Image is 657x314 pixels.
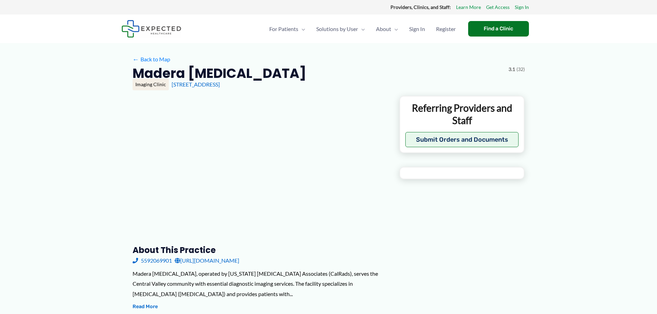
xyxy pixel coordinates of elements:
[133,56,139,62] span: ←
[515,3,529,12] a: Sign In
[316,17,358,41] span: Solutions by User
[133,79,169,90] div: Imaging Clinic
[404,17,431,41] a: Sign In
[172,81,220,88] a: [STREET_ADDRESS]
[175,255,239,266] a: [URL][DOMAIN_NAME]
[390,4,451,10] strong: Providers, Clinics, and Staff:
[376,17,391,41] span: About
[133,255,172,266] a: 5592069901
[436,17,456,41] span: Register
[133,245,388,255] h3: About this practice
[133,303,158,311] button: Read More
[311,17,370,41] a: Solutions by UserMenu Toggle
[405,132,519,147] button: Submit Orders and Documents
[456,3,481,12] a: Learn More
[468,21,529,37] a: Find a Clinic
[391,17,398,41] span: Menu Toggle
[133,54,170,64] a: ←Back to Map
[370,17,404,41] a: AboutMenu Toggle
[133,65,306,82] h2: Madera [MEDICAL_DATA]
[264,17,311,41] a: For PatientsMenu Toggle
[486,3,510,12] a: Get Access
[269,17,298,41] span: For Patients
[133,269,388,299] div: Madera [MEDICAL_DATA], operated by [US_STATE] [MEDICAL_DATA] Associates (CalRads), serves the Cen...
[264,17,461,41] nav: Primary Site Navigation
[405,102,519,127] p: Referring Providers and Staff
[509,65,515,74] span: 3.1
[358,17,365,41] span: Menu Toggle
[516,65,525,74] span: (32)
[122,20,181,38] img: Expected Healthcare Logo - side, dark font, small
[409,17,425,41] span: Sign In
[298,17,305,41] span: Menu Toggle
[431,17,461,41] a: Register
